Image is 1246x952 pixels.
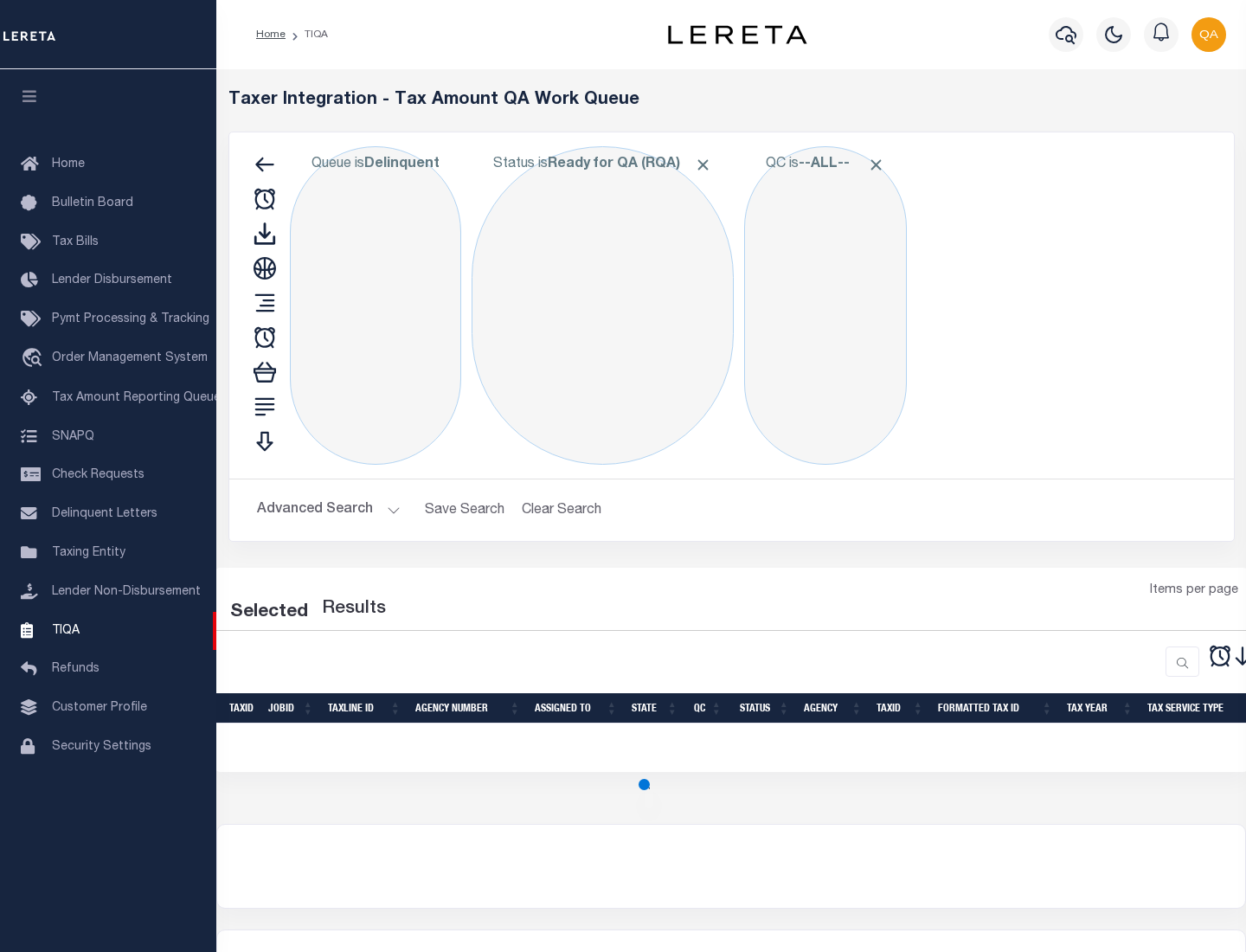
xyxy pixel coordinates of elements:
span: Tax Amount Reporting Queue [52,392,221,404]
th: JobID [261,693,321,724]
span: Items per page [1150,582,1238,601]
b: Delinquent [364,158,440,171]
b: --ALL-- [799,158,850,171]
th: QC [685,693,729,724]
span: Security Settings [52,741,151,753]
div: Selected [230,599,308,627]
span: Pymt Processing & Tracking [52,313,209,325]
th: Status [729,693,797,724]
th: Tax Year [1060,693,1140,724]
h5: Taxer Integration - Tax Amount QA Work Queue [228,90,1235,111]
th: TaxID [870,693,931,724]
th: Assigned To [528,693,625,724]
th: State [625,693,685,724]
span: Taxing Entity [52,547,125,559]
span: Lender Non-Disbursement [52,586,201,598]
span: Refunds [52,663,100,675]
span: Check Requests [52,469,145,481]
span: Tax Bills [52,236,99,248]
div: Click to Edit [290,146,461,465]
span: Home [52,158,85,170]
span: Click to Remove [867,156,885,174]
div: Click to Edit [472,146,734,465]
th: Agency [797,693,870,724]
b: Ready for QA (RQA) [548,158,712,171]
th: TaxLine ID [321,693,408,724]
span: Lender Disbursement [52,274,172,286]
i: travel_explore [21,348,48,370]
button: Clear Search [515,493,609,527]
img: svg+xml;base64,PHN2ZyB4bWxucz0iaHR0cDovL3d3dy53My5vcmcvMjAwMC9zdmciIHBvaW50ZXItZXZlbnRzPSJub25lIi... [1191,17,1226,52]
button: Save Search [414,493,515,527]
th: Agency Number [408,693,528,724]
span: TIQA [52,624,80,636]
span: Click to Remove [694,156,712,174]
a: Home [256,29,286,40]
span: SNAPQ [52,430,94,442]
span: Delinquent Letters [52,508,157,520]
th: Formatted Tax ID [931,693,1060,724]
li: TIQA [286,27,328,42]
button: Advanced Search [257,493,401,527]
label: Results [322,595,386,623]
th: TaxID [222,693,261,724]
div: Click to Edit [744,146,907,465]
span: Customer Profile [52,702,147,714]
img: logo-dark.svg [668,25,806,44]
span: Bulletin Board [52,197,133,209]
span: Order Management System [52,352,208,364]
